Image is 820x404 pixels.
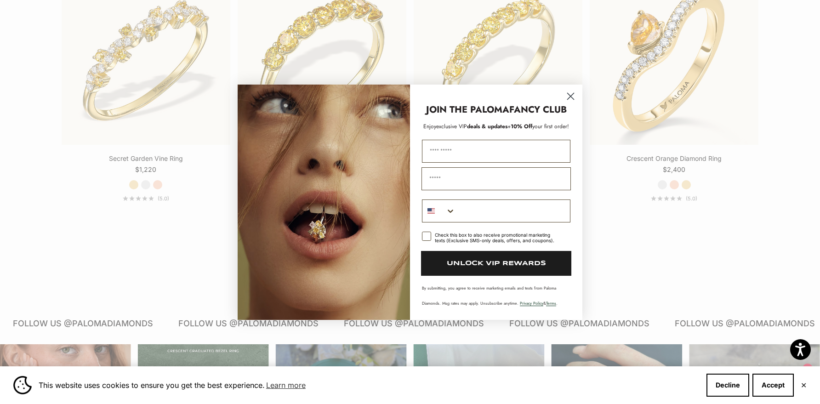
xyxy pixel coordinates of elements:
span: & . [520,300,558,306]
span: Enjoy [423,122,436,131]
strong: FANCY CLUB [509,103,567,116]
input: Email [421,167,571,190]
img: Loading... [238,85,410,320]
p: By submitting, you agree to receive marketing emails and texts from Paloma Diamonds. Msg rates ma... [422,285,570,306]
input: First Name [422,140,570,163]
div: Check this box to also receive promotional marketing texts (Exclusive SMS-only deals, offers, and... [435,232,559,243]
button: UNLOCK VIP REWARDS [421,251,571,276]
span: exclusive VIP [436,122,467,131]
span: 10% Off [511,122,532,131]
a: Learn more [265,378,307,392]
button: Close [801,382,807,388]
img: Cookie banner [13,376,32,394]
span: + your first order! [507,122,569,131]
button: Accept [752,374,794,397]
button: Close dialog [563,88,579,104]
strong: JOIN THE PALOMA [426,103,509,116]
a: Terms [546,300,556,306]
button: Search Countries [422,200,456,222]
a: Privacy Policy [520,300,543,306]
button: Decline [706,374,749,397]
span: deals & updates [436,122,507,131]
span: This website uses cookies to ensure you get the best experience. [39,378,699,392]
img: United States [427,207,435,215]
